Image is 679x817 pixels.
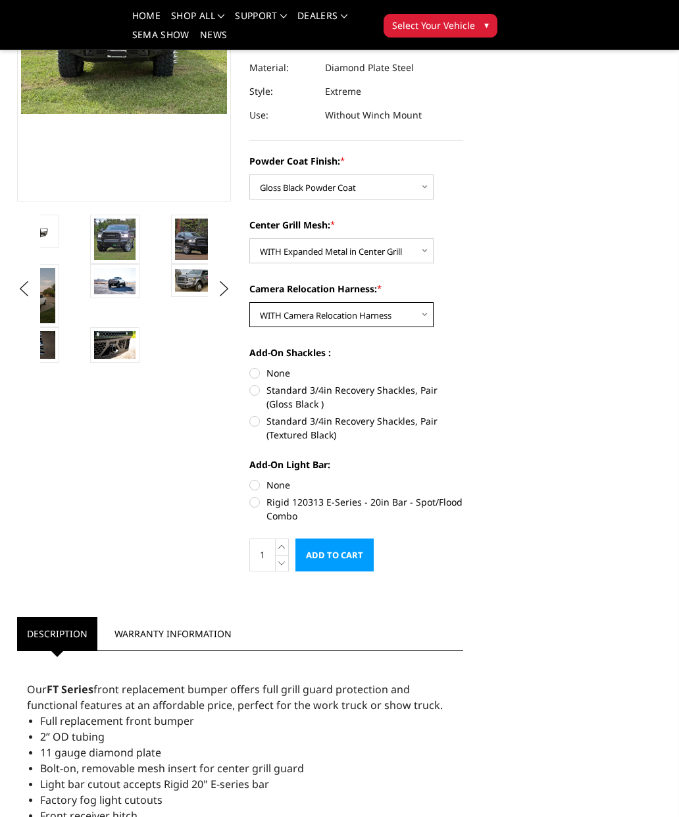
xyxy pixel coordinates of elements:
a: Home [132,11,161,30]
a: shop all [171,11,224,30]
a: SEMA Show [132,30,189,49]
label: Add-On Shackles : [249,346,463,359]
label: Add-On Light Bar: [249,458,463,471]
img: 2019-2026 Ram 2500-3500 - FT Series - Extreme Front Bumper [94,268,136,294]
label: None [249,366,463,380]
label: Standard 3/4in Recovery Shackles, Pair (Gloss Black ) [249,383,463,411]
button: Next [214,279,234,299]
dd: Without Winch Mount [325,103,422,127]
a: Warranty Information [105,617,241,650]
input: Add to Cart [295,539,374,571]
img: 2019-2026 Ram 2500-3500 - FT Series - Extreme Front Bumper [175,219,216,260]
dd: Extreme [325,80,361,103]
dt: Use: [249,103,315,127]
a: News [200,30,227,49]
dt: Style: [249,80,315,103]
span: Bolt-on, removable mesh insert for center grill guard [40,761,304,776]
label: Center Grill Mesh: [249,218,463,232]
button: Select Your Vehicle [384,14,497,38]
span: ▾ [484,18,489,32]
label: Powder Coat Finish: [249,154,463,168]
button: Previous [14,279,34,299]
label: Standard 3/4in Recovery Shackles, Pair (Textured Black) [249,414,463,442]
img: 2019-2026 Ram 2500-3500 - FT Series - Extreme Front Bumper [94,219,136,260]
img: 2019-2026 Ram 2500-3500 - FT Series - Extreme Front Bumper [94,331,136,359]
img: 2019-2026 Ram 2500-3500 - FT Series - Extreme Front Bumper [175,269,216,292]
dt: Material: [249,56,315,80]
label: None [249,478,463,492]
a: Support [235,11,287,30]
strong: FT Series [47,682,93,697]
span: Select Your Vehicle [392,18,475,32]
span: 2” OD tubing [40,729,105,744]
span: Light bar cutout accepts Rigid 20" E-series bar [40,777,269,791]
a: Dealers [297,11,347,30]
label: Rigid 120313 E-Series - 20in Bar - Spot/Flood Combo [249,495,463,523]
span: Full replacement front bumper [40,714,194,728]
span: Our front replacement bumper offers full grill guard protection and functional features at an aff... [27,682,443,712]
span: 11 gauge diamond plate [40,745,161,760]
span: Factory fog light cutouts [40,793,163,807]
a: Description [17,617,97,650]
label: Camera Relocation Harness: [249,282,463,296]
dd: Diamond Plate Steel [325,56,414,80]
